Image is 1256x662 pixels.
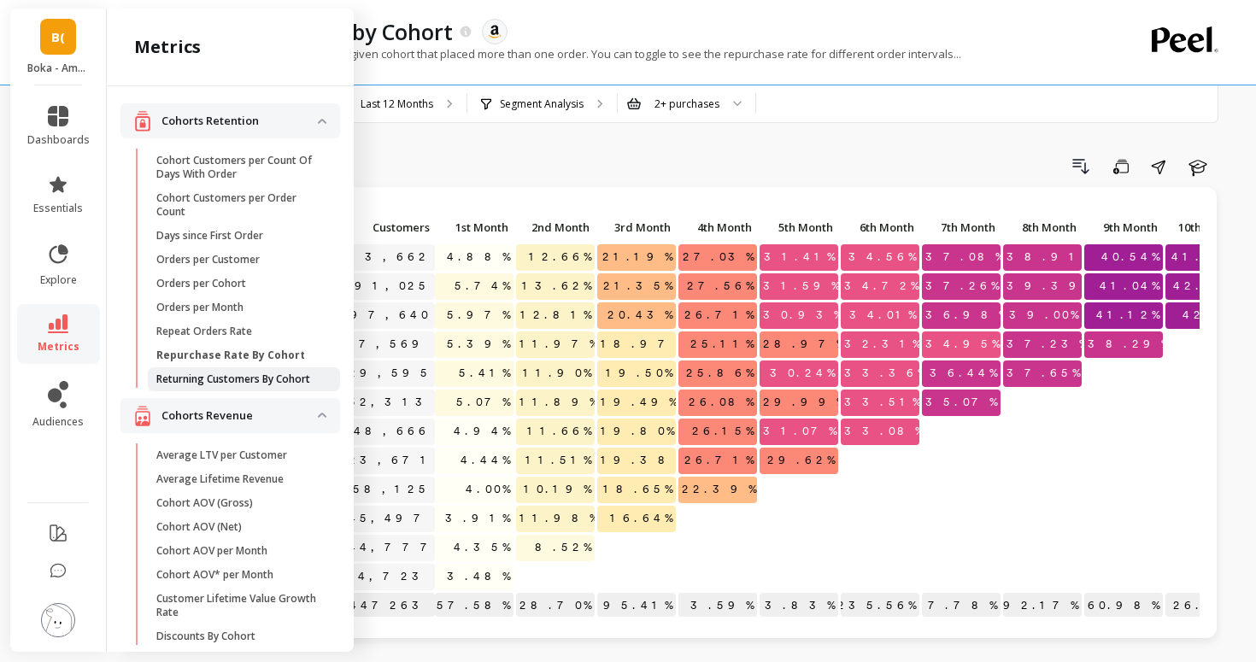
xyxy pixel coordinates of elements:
p: 2nd Month [516,215,595,239]
span: 34.72% [841,273,922,299]
p: 217.78% [922,593,1001,618]
span: 9th Month [1088,220,1158,234]
p: Cohort Customers per Order Count [156,191,320,219]
img: navigation item icon [134,110,151,132]
span: 19.80% [597,419,678,444]
span: 26.71% [681,448,757,473]
span: 42.06% [1179,302,1244,328]
p: 160.98% [1084,593,1163,618]
p: Orders per Cohort [156,277,246,290]
span: 26.71% [681,302,757,328]
span: 32.31% [841,331,924,357]
span: Customers [336,220,430,234]
div: Toggle SortBy [1165,215,1246,242]
p: 128.70% [516,593,595,618]
span: 4.88% [443,244,514,270]
a: 129,595 [332,360,437,386]
span: 31.41% [760,244,838,270]
span: 27.56% [684,273,757,299]
p: Customers [332,215,435,239]
span: dashboards [27,133,90,147]
a: 74,723 [337,564,435,589]
span: 10.19% [520,477,595,502]
span: 19.38% [597,448,687,473]
div: Toggle SortBy [759,215,840,242]
span: 33.51% [841,390,924,415]
span: 35.07% [922,390,1001,415]
span: 4.35% [450,535,514,560]
p: Orders per Customer [156,253,260,267]
span: 37.65% [1003,360,1083,386]
p: 1st Month [435,215,514,239]
p: Cohort Customers per Count Of Days With Order [156,154,320,181]
p: 3rd Month [597,215,676,239]
span: 7th Month [925,220,995,234]
span: 11.89% [516,390,601,415]
div: Toggle SortBy [596,215,678,242]
div: Toggle SortBy [840,215,921,242]
a: 144,777 [332,535,443,560]
div: Toggle SortBy [515,215,596,242]
span: 41.04% [1096,273,1163,299]
span: 13.62% [519,273,595,299]
p: 233.59% [678,593,757,618]
p: 10th Month [1165,215,1244,239]
p: Repurchase Rate By Cohort [156,349,305,362]
span: 4.00% [462,477,514,502]
span: 29.62% [764,448,838,473]
span: explore [40,273,77,287]
span: 5.74% [451,273,514,299]
a: 158,125 [337,477,435,502]
span: 22.39% [678,477,760,502]
span: 5.97% [443,302,514,328]
div: Toggle SortBy [434,215,515,242]
a: 97,640 [347,302,435,328]
span: 30.24% [766,360,838,386]
span: 37.08% [922,244,1007,270]
p: Cohort AOV (Gross) [156,496,253,510]
div: Toggle SortBy [1083,215,1165,242]
span: 11.51% [522,448,595,473]
p: 9th Month [1084,215,1163,239]
p: 4th Month [678,215,757,239]
a: 152,313 [332,390,438,415]
p: Customer Lifetime Value Growth Rate [156,592,320,619]
span: 39.39% [1003,273,1098,299]
span: 41.12% [1093,302,1163,328]
img: down caret icon [318,119,326,124]
span: 36.44% [926,360,1001,386]
span: 8th Month [1007,220,1077,234]
h2: metrics [134,35,201,59]
p: Boka - Amazon (Essor) [27,62,90,75]
p: 7th Month [922,215,1001,239]
p: Days since First Order [156,229,263,243]
span: 28.97% [760,331,848,357]
p: 235.56% [841,593,919,618]
span: metrics [38,340,79,354]
span: 11.66% [524,419,595,444]
div: Toggle SortBy [1002,215,1083,242]
p: Average LTV per Customer [156,448,287,462]
span: 5.07% [453,390,514,415]
span: 18.65% [600,477,676,502]
p: Segment Analysis [500,97,584,111]
span: 19.49% [597,390,680,415]
p: Cohorts Revenue [161,407,318,425]
span: 4.94% [450,419,514,444]
span: 33.08% [841,419,926,444]
span: 4.44% [457,448,514,473]
p: Cohort AOV per Month [156,544,267,558]
p: The percentage of customers in a given cohort that placed more than one order. You can toggle to ... [144,46,961,62]
div: 2+ purchases [654,96,719,112]
span: 6th Month [844,220,914,234]
span: 16.64% [607,506,676,531]
p: 5th Month [760,215,838,239]
span: 5.41% [455,360,514,386]
span: 37.23% [1003,331,1090,357]
span: 41.85% [1168,244,1244,270]
span: 39.00% [1006,302,1082,328]
p: 192.17% [1003,593,1082,618]
p: Repeat Orders Rate [156,325,252,338]
a: 148,666 [337,419,435,444]
span: 20.43% [604,302,676,328]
